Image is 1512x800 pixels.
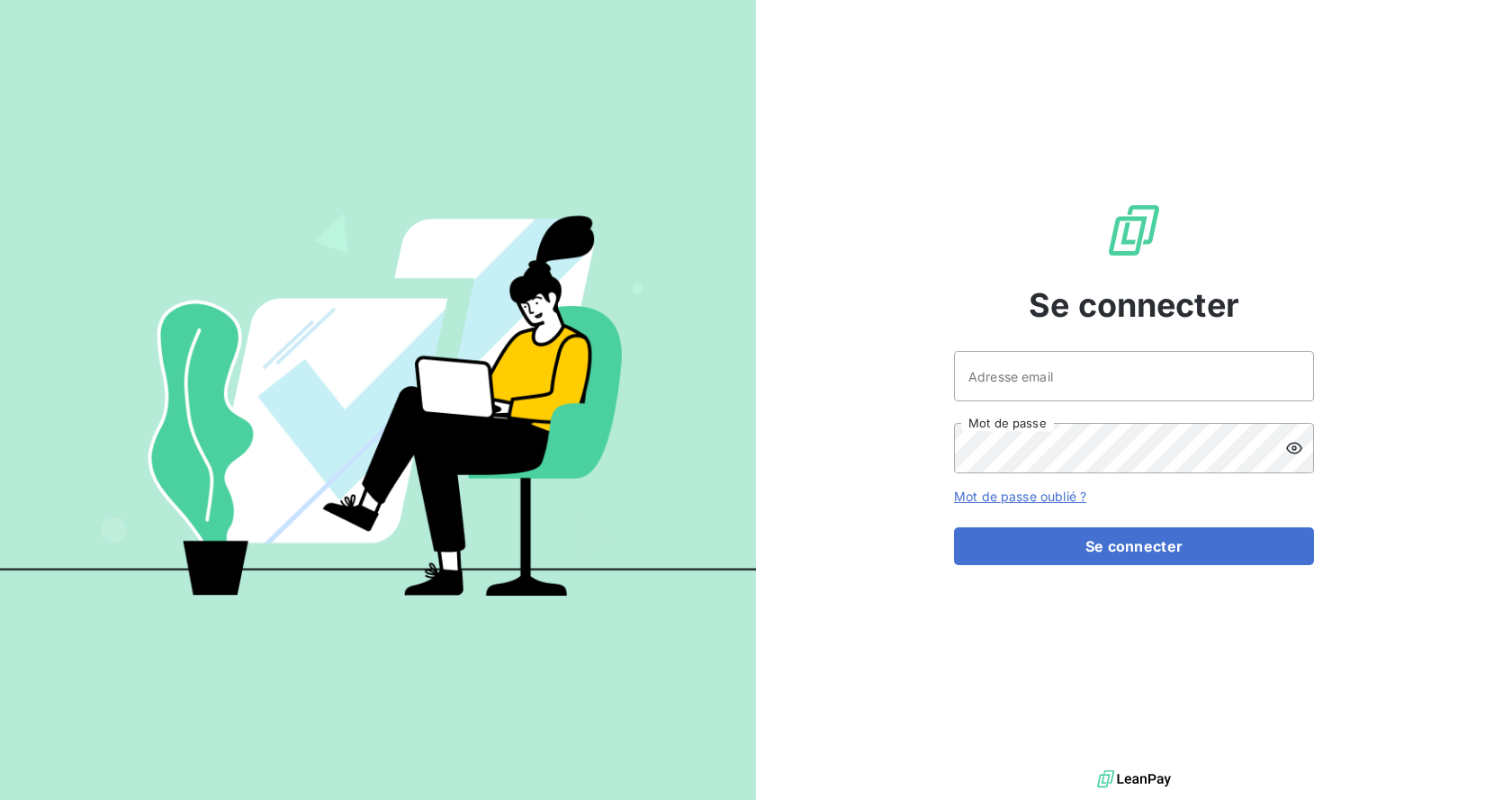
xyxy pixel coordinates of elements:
[954,351,1314,401] input: placeholder
[1097,766,1171,793] img: logo
[1029,281,1239,329] span: Se connecter
[1105,202,1163,259] img: Logo LeanPay
[954,527,1314,565] button: Se connecter
[954,489,1086,504] a: Mot de passe oublié ?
